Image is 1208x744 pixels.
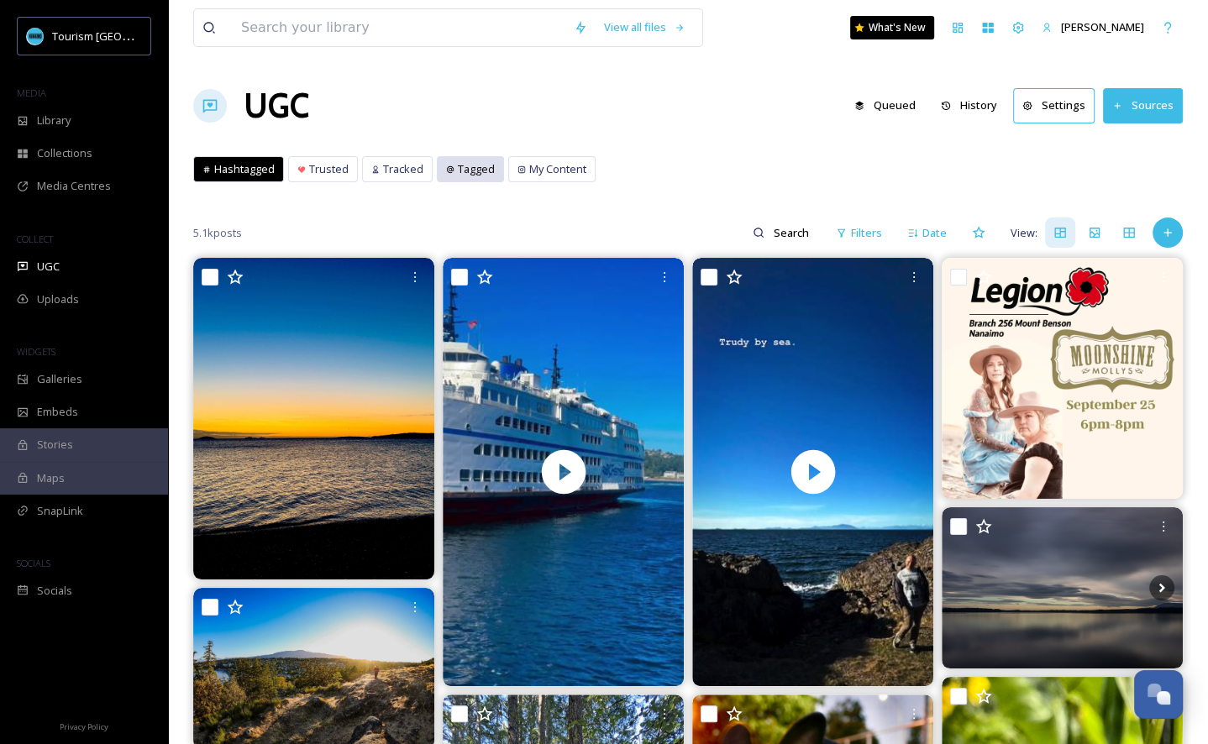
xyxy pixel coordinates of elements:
img: thumbnail [692,258,933,686]
span: Hashtagged [214,161,275,177]
span: Tagged [458,161,495,177]
span: Collections [37,145,92,161]
span: Embeds [37,404,78,420]
span: Privacy Policy [60,721,108,732]
a: History [932,89,1014,122]
span: Tourism [GEOGRAPHIC_DATA] [52,28,202,44]
span: COLLECT [17,233,53,245]
span: Media Centres [37,178,111,194]
video: Switching up the office view. Spending a few nights in Nanaimo. Such a lovely little city with gr... [692,258,933,686]
img: Another beautiful sunset in Nanaimo, #sunsetoftheday #nanaimo #vancouverislandphotographer #beaut... [942,507,1183,668]
button: Queued [846,89,924,122]
span: [PERSON_NAME] [1061,19,1144,34]
span: My Content [529,161,586,177]
span: View: [1011,225,1037,241]
input: Search [764,216,819,249]
span: Trusted [309,161,349,177]
img: tourism_nanaimo_logo.jpeg [27,28,44,45]
span: Maps [37,470,65,486]
video: #travelvlog /A cruise from Nanaimo to Vancouver; where the blue of the sea merges with the tranqu... [443,258,684,686]
span: Library [37,113,71,128]
span: SOCIALS [17,557,50,569]
button: Sources [1103,88,1183,123]
span: 5.1k posts [193,225,242,241]
span: Stories [37,437,73,453]
span: Filters [851,225,882,241]
img: thumbnail [443,258,684,686]
span: MEDIA [17,86,46,99]
span: Socials [37,583,72,599]
button: Settings [1013,88,1095,123]
img: Early this morning in Nanaimo I caught a perfect view of Venus, the Morning Star, shining bright ... [193,258,434,579]
button: Open Chat [1134,670,1183,719]
span: SnapLink [37,503,83,519]
a: [PERSON_NAME] [1033,11,1153,44]
span: Tracked [383,161,423,177]
img: 💥TOMORROW💥 #showday #takingcareofbusiness #tomorrow #moonshinemollys #goodroots #duo #thursdaynig... [942,258,1183,499]
span: Galleries [37,371,82,387]
a: View all files [596,11,694,44]
span: Date [922,225,947,241]
a: Settings [1013,88,1103,123]
span: UGC [37,259,60,275]
a: What's New [850,16,934,39]
a: Queued [846,89,932,122]
a: Privacy Policy [60,715,108,736]
span: WIDGETS [17,345,55,358]
input: Search your library [233,9,565,46]
a: UGC [244,81,309,131]
span: Uploads [37,291,79,307]
button: History [932,89,1006,122]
